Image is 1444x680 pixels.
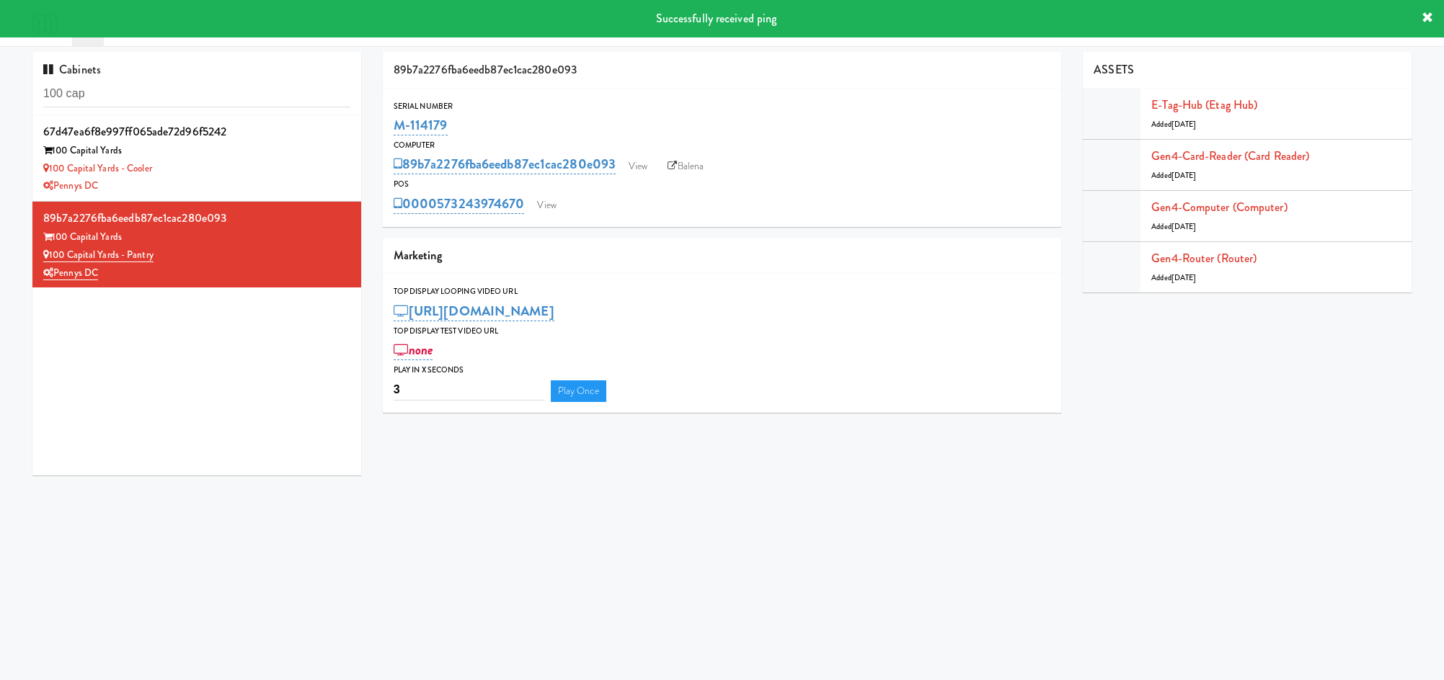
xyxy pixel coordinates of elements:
input: Search cabinets [43,81,350,107]
a: 100 Capital Yards - Cooler [43,161,152,175]
a: Gen4-card-reader (Card Reader) [1151,148,1309,164]
span: [DATE] [1171,119,1197,130]
div: 100 Capital Yards [43,142,350,160]
span: Marketing [394,247,442,264]
span: Added [1151,221,1196,232]
span: Cabinets [43,61,101,78]
div: Play in X seconds [394,363,1051,377]
div: Computer [394,138,1051,153]
div: Serial Number [394,99,1051,114]
div: Top Display Looping Video Url [394,285,1051,299]
a: 100 Capital Yards - Pantry [43,248,154,262]
a: [URL][DOMAIN_NAME] [394,301,554,321]
div: 67d47ea6f8e997ff065ade72d96f5242 [43,121,350,143]
a: Gen4-router (Router) [1151,250,1257,267]
span: [DATE] [1171,170,1197,181]
span: Successfully received ping [656,10,777,27]
li: 67d47ea6f8e997ff065ade72d96f5242100 Capital Yards 100 Capital Yards - CoolerPennys DC [32,115,361,202]
a: none [394,340,433,360]
div: Top Display Test Video Url [394,324,1051,339]
span: ASSETS [1094,61,1134,78]
a: Play Once [551,380,606,402]
span: Added [1151,119,1196,130]
span: Added [1151,170,1196,181]
span: [DATE] [1171,221,1197,232]
a: E-tag-hub (Etag Hub) [1151,97,1257,113]
div: POS [394,177,1051,192]
a: 0000573243974670 [394,194,525,214]
a: Balena [660,156,711,177]
div: 89b7a2276fba6eedb87ec1cac280e093 [43,207,350,229]
a: Gen4-computer (Computer) [1151,199,1287,215]
span: Added [1151,272,1196,283]
a: View [530,194,563,216]
a: Pennys DC [43,266,98,280]
span: [DATE] [1171,272,1197,283]
div: 100 Capital Yards [43,228,350,246]
a: 89b7a2276fba6eedb87ec1cac280e093 [394,154,616,174]
a: Pennys DC [43,179,98,192]
a: M-114179 [394,115,448,135]
li: 89b7a2276fba6eedb87ec1cac280e093100 Capital Yards 100 Capital Yards - PantryPennys DC [32,202,361,287]
div: 89b7a2276fba6eedb87ec1cac280e093 [383,52,1062,89]
a: View [621,156,655,177]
